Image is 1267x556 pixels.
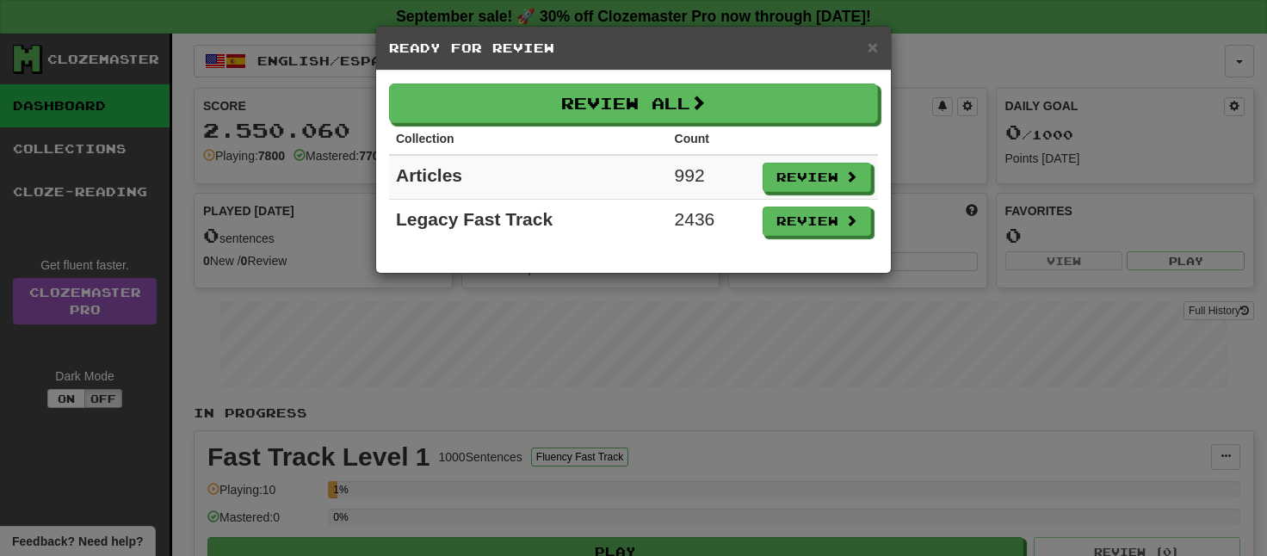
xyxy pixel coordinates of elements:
th: Count [668,123,756,155]
td: 2436 [668,200,756,244]
button: Review [763,207,871,236]
th: Collection [389,123,668,155]
td: 992 [668,155,756,200]
td: Legacy Fast Track [389,200,668,244]
h5: Ready for Review [389,40,878,57]
td: Articles [389,155,668,200]
button: Review [763,163,871,192]
span: × [868,37,878,57]
button: Review All [389,83,878,123]
button: Close [868,38,878,56]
